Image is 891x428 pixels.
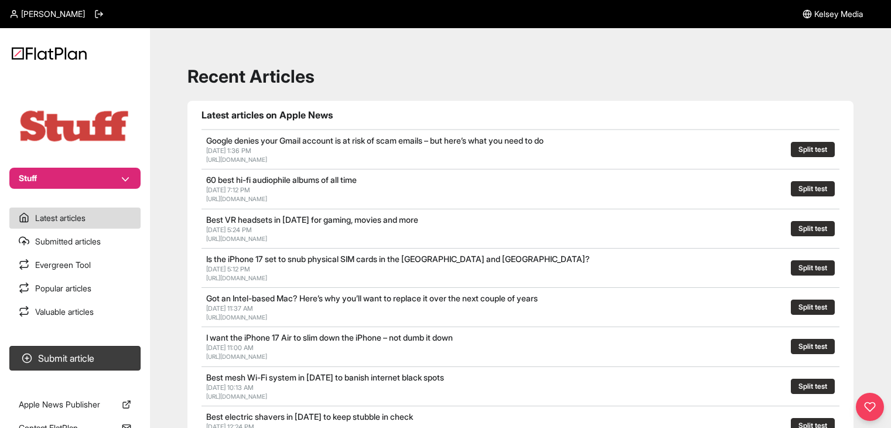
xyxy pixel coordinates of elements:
a: [URL][DOMAIN_NAME] [206,195,267,202]
a: Popular articles [9,278,141,299]
a: 60 best hi-fi audiophile albums of all time [206,175,357,185]
button: Submit article [9,346,141,371]
a: Got an Intel-based Mac? Here’s why you’ll want to replace it over the next couple of years [206,293,538,303]
img: Logo [12,47,87,60]
h1: Recent Articles [187,66,854,87]
h1: Latest articles on Apple News [202,108,839,122]
button: Split test [791,339,835,354]
button: Split test [791,142,835,157]
button: Split test [791,181,835,196]
span: [DATE] 1:36 PM [206,147,251,155]
a: [PERSON_NAME] [9,8,85,20]
a: Best mesh Wi-Fi system in [DATE] to banish internet black spots [206,372,444,382]
span: [DATE] 7:12 PM [206,186,250,194]
a: [URL][DOMAIN_NAME] [206,353,267,360]
span: [DATE] 11:37 AM [206,304,253,312]
a: [URL][DOMAIN_NAME] [206,274,267,281]
button: Split test [791,379,835,394]
button: Split test [791,221,835,236]
span: [DATE] 5:12 PM [206,265,250,273]
span: [DATE] 11:00 AM [206,344,254,352]
a: Valuable articles [9,301,141,322]
a: [URL][DOMAIN_NAME] [206,393,267,400]
span: [DATE] 5:24 PM [206,226,252,234]
a: Evergreen Tool [9,254,141,276]
a: I want the iPhone 17 Air to slim down the iPhone – not dumb it down [206,332,453,342]
a: [URL][DOMAIN_NAME] [206,156,267,163]
a: Google denies your Gmail account is at risk of scam emails – but here’s what you need to do [206,135,544,145]
span: Kelsey Media [814,8,863,20]
span: [PERSON_NAME] [21,8,85,20]
span: [DATE] 10:13 AM [206,383,254,392]
a: Best electric shavers in [DATE] to keep stubble in check [206,412,413,422]
img: Publication Logo [16,108,134,144]
a: [URL][DOMAIN_NAME] [206,235,267,242]
button: Split test [791,300,835,315]
a: Is the iPhone 17 set to snub physical SIM cards in the [GEOGRAPHIC_DATA] and [GEOGRAPHIC_DATA]? [206,254,590,264]
button: Stuff [9,168,141,189]
button: Split test [791,260,835,276]
a: Submitted articles [9,231,141,252]
a: Apple News Publisher [9,394,141,415]
a: [URL][DOMAIN_NAME] [206,314,267,321]
a: Best VR headsets in [DATE] for gaming, movies and more [206,215,418,225]
a: Latest articles [9,208,141,229]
